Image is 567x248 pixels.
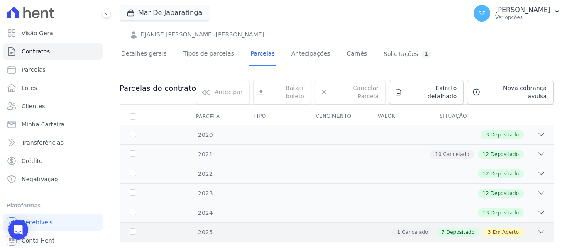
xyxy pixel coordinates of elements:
[467,2,567,25] button: SF [PERSON_NAME] Ver opções
[435,151,441,158] span: 10
[244,108,305,125] th: Tipo
[3,98,103,114] a: Clientes
[120,83,196,93] h3: Parcelas do contrato
[22,29,55,37] span: Visão Geral
[483,209,489,216] span: 13
[446,229,474,236] span: Depositado
[491,190,519,197] span: Depositado
[3,80,103,96] a: Lotes
[22,66,46,74] span: Parcelas
[430,108,491,125] th: Situação
[421,50,431,58] div: 1
[3,61,103,78] a: Parcelas
[3,214,103,231] a: Recebíveis
[495,6,550,14] p: [PERSON_NAME]
[3,153,103,169] a: Crédito
[290,44,332,66] a: Antecipações
[3,116,103,133] a: Minha Carteira
[443,151,469,158] span: Cancelado
[7,201,99,211] div: Plataformas
[479,10,486,16] span: SF
[389,80,464,104] a: Extrato detalhado
[488,229,491,236] span: 3
[491,170,519,177] span: Depositado
[120,44,169,66] a: Detalhes gerais
[441,229,445,236] span: 7
[368,108,430,125] th: Valor
[182,44,236,66] a: Tipos de parcelas
[22,218,53,226] span: Recebíveis
[384,50,431,58] div: Solicitações
[22,236,54,245] span: Conta Hent
[491,209,519,216] span: Depositado
[22,84,37,92] span: Lotes
[22,120,64,129] span: Minha Carteira
[483,151,489,158] span: 12
[22,175,58,183] span: Negativação
[483,190,489,197] span: 12
[345,44,369,66] a: Carnês
[3,25,103,41] a: Visão Geral
[397,229,401,236] span: 1
[484,84,547,100] span: Nova cobrança avulsa
[493,229,519,236] span: Em Aberto
[382,44,433,66] a: Solicitações1
[483,170,489,177] span: 12
[3,134,103,151] a: Transferências
[3,43,103,60] a: Contratos
[406,84,457,100] span: Extrato detalhado
[22,47,50,56] span: Contratos
[140,30,264,39] a: DJANISE [PERSON_NAME] [PERSON_NAME]
[486,131,489,139] span: 3
[491,151,519,158] span: Depositado
[8,220,28,240] div: Open Intercom Messenger
[120,5,209,21] button: Mar De Japaratinga
[249,44,276,66] a: Parcelas
[22,102,45,110] span: Clientes
[3,171,103,187] a: Negativação
[467,80,554,104] a: Nova cobrança avulsa
[402,229,428,236] span: Cancelado
[491,131,519,139] span: Depositado
[22,139,64,147] span: Transferências
[495,14,550,21] p: Ver opções
[22,157,43,165] span: Crédito
[305,108,367,125] th: Vencimento
[186,108,230,125] div: Parcela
